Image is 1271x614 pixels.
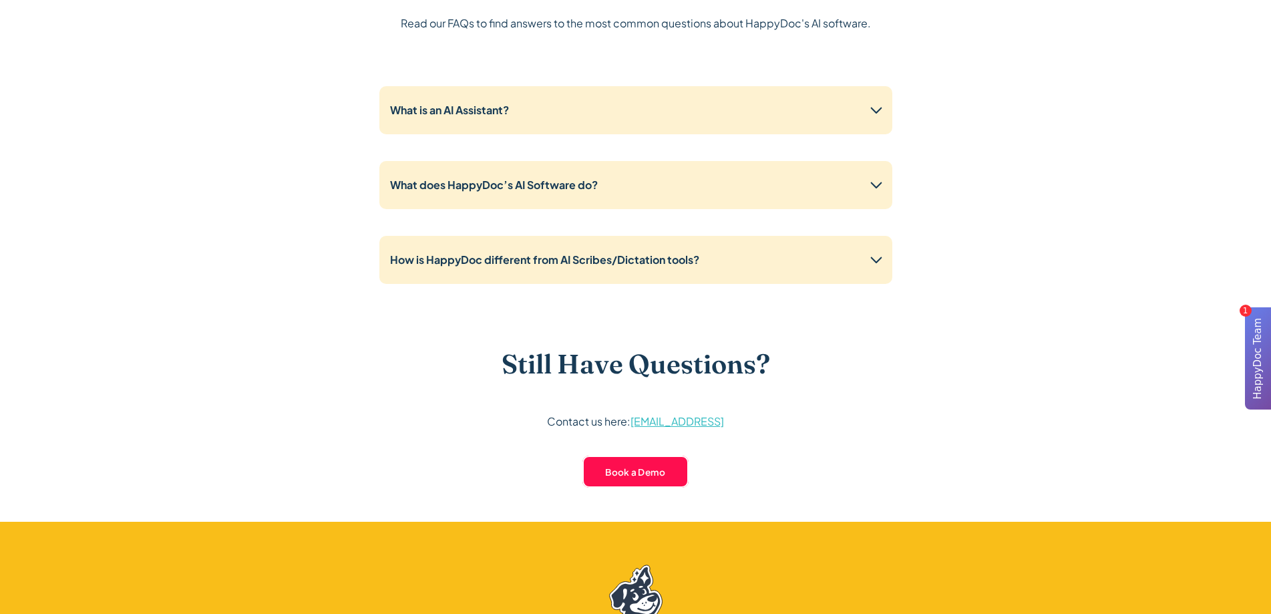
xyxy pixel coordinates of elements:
[630,414,724,428] a: [EMAIL_ADDRESS]
[390,253,699,267] strong: How is HappyDoc different from AI Scribes/Dictation tools?
[390,178,598,192] strong: What does HappyDoc’s AI Software do?
[502,348,770,380] h3: Still Have Questions?
[547,412,724,431] p: Contact us here:
[390,103,509,117] strong: What is an AI Assistant?
[401,14,871,33] p: Read our FAQs to find answers to the most common questions about HappyDoc's AI software.
[582,456,689,488] a: Book a Demo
